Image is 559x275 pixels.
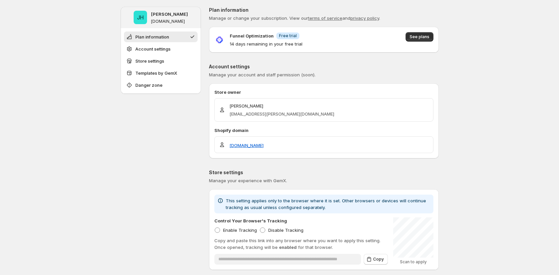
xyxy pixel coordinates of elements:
[124,56,198,66] button: Store settings
[214,217,287,224] p: Control Your Browser's Tracking
[406,32,433,42] button: See plans
[151,11,188,17] p: [PERSON_NAME]
[373,257,384,262] span: Copy
[350,15,379,21] a: privacy policy
[226,198,426,210] span: This setting applies only to the browser where it is set. Other browsers or devices will continue...
[137,14,144,21] text: JH
[124,31,198,42] button: Plan information
[209,169,439,176] p: Store settings
[124,80,198,90] button: Danger zone
[230,41,302,47] p: 14 days remaining in your free trial
[393,259,433,265] p: Scan to apply
[214,127,433,134] p: Shopify domain
[135,70,177,76] span: Templates by GemX
[308,15,342,21] a: terms of service
[135,46,170,52] span: Account settings
[279,245,297,250] span: enabled
[135,82,162,88] span: Danger zone
[124,44,198,54] button: Account settings
[223,227,257,233] span: Enable Tracking
[410,34,429,40] span: See plans
[209,7,439,13] p: Plan information
[229,102,334,109] p: [PERSON_NAME]
[268,227,303,233] span: Disable Tracking
[279,33,297,39] span: Free trial
[229,142,264,149] a: [DOMAIN_NAME]
[151,19,185,24] p: [DOMAIN_NAME]
[364,254,388,265] button: Copy
[230,32,274,39] p: Funnel Optimization
[209,63,439,70] p: Account settings
[214,237,388,251] p: Copy and paste this link into any browser where you want to apply this setting. Once opened, trac...
[124,68,198,78] button: Templates by GemX
[214,89,433,95] p: Store owner
[209,72,316,77] span: Manage your account and staff permission (soon).
[209,178,287,183] span: Manage your experience with GemX.
[209,15,380,21] span: Manage or change your subscription. View our and .
[135,58,164,64] span: Store settings
[229,111,334,117] p: [EMAIL_ADDRESS][PERSON_NAME][DOMAIN_NAME]
[134,11,147,24] span: Jena Hoang
[135,33,169,40] span: Plan information
[214,35,224,45] img: Funnel Optimization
